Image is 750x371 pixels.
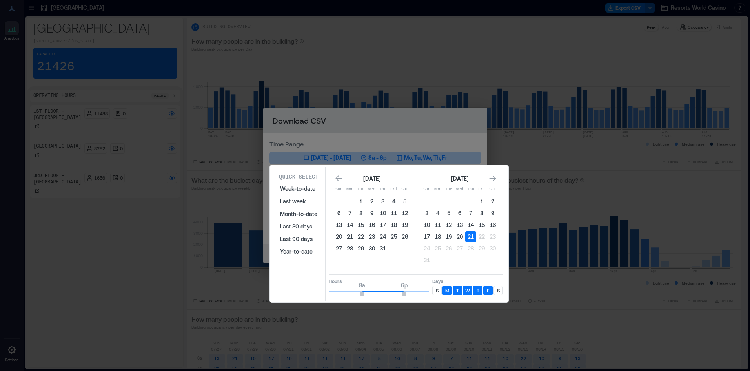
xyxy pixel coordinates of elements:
[465,243,476,254] button: 28
[275,183,322,195] button: Week-to-date
[355,208,366,219] button: 8
[355,231,366,242] button: 22
[465,184,476,195] th: Thursday
[388,184,399,195] th: Friday
[421,219,432,230] button: 10
[487,243,498,254] button: 30
[465,287,470,294] p: W
[366,243,377,254] button: 30
[377,231,388,242] button: 24
[344,231,355,242] button: 21
[487,186,498,193] p: Sat
[465,186,476,193] p: Thu
[487,208,498,219] button: 9
[454,186,465,193] p: Wed
[399,231,410,242] button: 26
[377,184,388,195] th: Thursday
[443,186,454,193] p: Tue
[366,231,377,242] button: 23
[477,287,479,294] p: T
[476,208,487,219] button: 8
[366,184,377,195] th: Wednesday
[401,282,408,289] span: 6p
[377,243,388,254] button: 31
[399,219,410,230] button: 19
[359,282,365,289] span: 8a
[366,196,377,207] button: 2
[355,219,366,230] button: 15
[432,231,443,242] button: 18
[355,186,366,193] p: Tue
[487,231,498,242] button: 23
[476,196,487,207] button: 1
[333,186,344,193] p: Sun
[275,195,322,208] button: Last week
[476,219,487,230] button: 15
[487,219,498,230] button: 16
[443,243,454,254] button: 26
[432,208,443,219] button: 4
[333,208,344,219] button: 6
[476,231,487,242] button: 22
[355,184,366,195] th: Tuesday
[432,186,443,193] p: Mon
[377,219,388,230] button: 17
[476,243,487,254] button: 29
[445,287,449,294] p: M
[329,278,429,284] p: Hours
[366,186,377,193] p: Wed
[333,243,344,254] button: 27
[454,231,465,242] button: 20
[333,184,344,195] th: Sunday
[432,219,443,230] button: 11
[432,184,443,195] th: Monday
[487,287,489,294] p: F
[421,208,432,219] button: 3
[377,208,388,219] button: 10
[279,173,319,181] p: Quick Select
[432,278,503,284] p: Days
[465,208,476,219] button: 7
[366,219,377,230] button: 16
[399,184,410,195] th: Saturday
[377,186,388,193] p: Thu
[361,174,383,183] div: [DATE]
[421,184,432,195] th: Sunday
[275,220,322,233] button: Last 30 days
[366,208,377,219] button: 9
[344,243,355,254] button: 28
[344,208,355,219] button: 7
[421,255,432,266] button: 31
[443,208,454,219] button: 5
[436,287,439,294] p: S
[454,243,465,254] button: 27
[333,219,344,230] button: 13
[449,174,471,183] div: [DATE]
[399,186,410,193] p: Sat
[487,184,498,195] th: Saturday
[344,186,355,193] p: Mon
[421,231,432,242] button: 17
[432,243,443,254] button: 25
[388,196,399,207] button: 4
[388,186,399,193] p: Fri
[275,208,322,220] button: Month-to-date
[497,287,500,294] p: S
[355,196,366,207] button: 1
[487,196,498,207] button: 2
[465,231,476,242] button: 21
[377,196,388,207] button: 3
[443,231,454,242] button: 19
[456,287,459,294] p: T
[344,219,355,230] button: 14
[443,184,454,195] th: Tuesday
[275,233,322,245] button: Last 90 days
[454,184,465,195] th: Wednesday
[454,219,465,230] button: 13
[344,184,355,195] th: Monday
[443,219,454,230] button: 12
[487,173,498,184] button: Go to next month
[454,208,465,219] button: 6
[476,184,487,195] th: Friday
[275,245,322,258] button: Year-to-date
